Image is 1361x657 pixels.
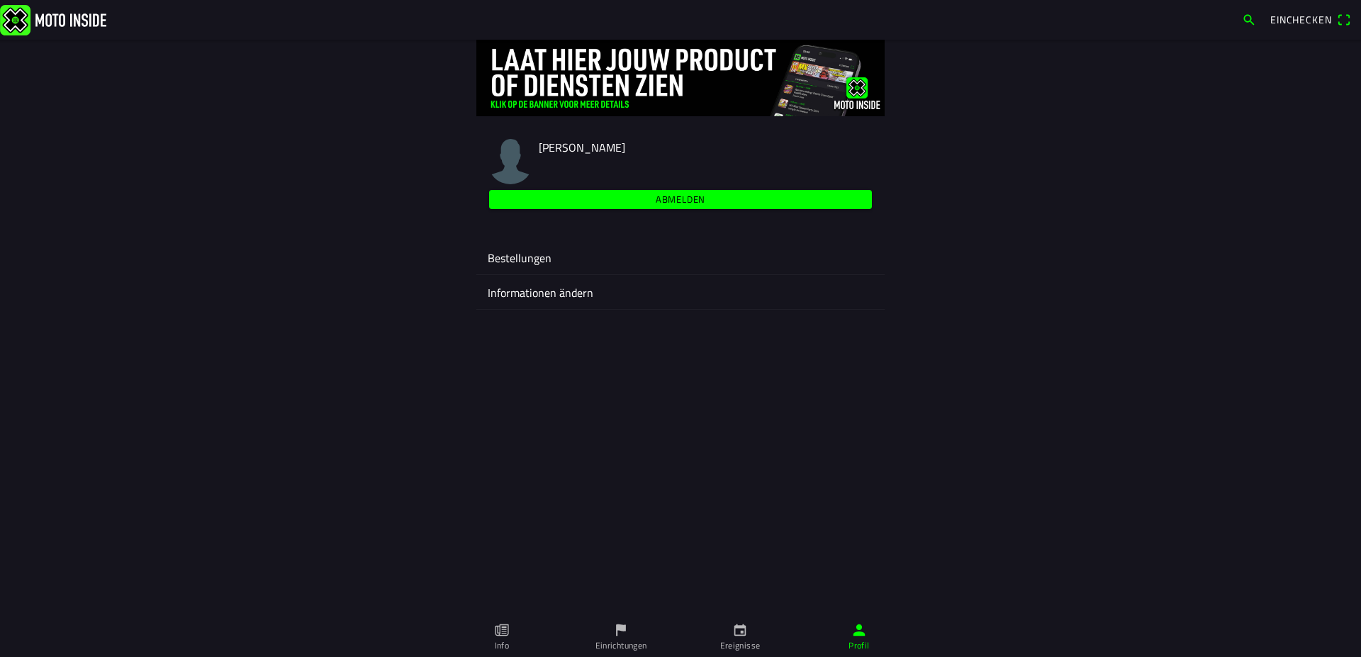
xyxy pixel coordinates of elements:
ion-icon: calendar [732,622,748,638]
img: moto-inside-avatar.png [488,139,533,184]
ion-button: Abmelden [489,190,872,209]
ion-label: Informationen ändern [488,284,873,301]
ion-label: Info [495,639,509,652]
ion-icon: paper [494,622,510,638]
a: search [1235,9,1263,31]
ion-label: Bestellungen [488,249,873,266]
img: 4Lg0uCZZgYSq9MW2zyHRs12dBiEH1AZVHKMOLPl0.jpg [476,40,885,116]
a: Eincheckenqr scanner [1263,9,1358,31]
ion-label: Ereignisse [720,639,761,652]
ion-label: Profil [848,639,869,652]
span: [PERSON_NAME] [539,139,625,156]
ion-icon: flag [613,622,629,638]
ion-label: Einrichtungen [595,639,647,652]
ion-icon: person [851,622,867,638]
span: Einchecken [1270,12,1331,27]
